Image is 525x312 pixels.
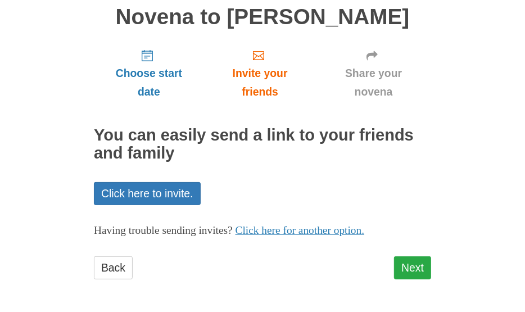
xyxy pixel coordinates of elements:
[236,224,365,236] a: Click here for another option.
[94,182,201,205] a: Click here to invite.
[94,224,233,236] span: Having trouble sending invites?
[94,40,204,107] a: Choose start date
[394,256,431,279] a: Next
[215,64,305,101] span: Invite your friends
[316,40,431,107] a: Share your novena
[105,64,193,101] span: Choose start date
[327,64,420,101] span: Share your novena
[94,5,431,29] h1: Novena to [PERSON_NAME]
[94,256,133,279] a: Back
[94,126,431,162] h2: You can easily send a link to your friends and family
[204,40,316,107] a: Invite your friends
